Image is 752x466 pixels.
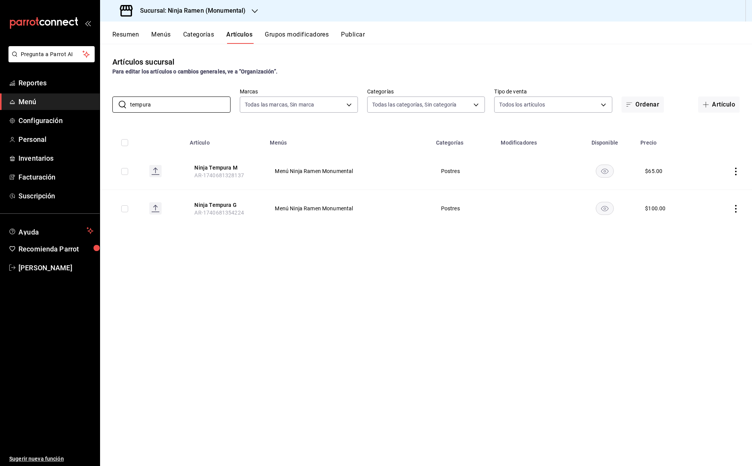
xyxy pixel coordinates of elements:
label: Marcas [240,89,358,94]
button: Categorías [183,31,214,44]
button: Grupos modificadores [265,31,329,44]
button: availability-product [596,202,614,215]
span: AR-1740681328137 [194,172,244,178]
span: Postres [441,206,487,211]
span: [PERSON_NAME] [18,263,94,273]
span: Reportes [18,78,94,88]
th: Modificadores [496,128,573,153]
button: Pregunta a Parrot AI [8,46,95,62]
span: Sugerir nueva función [9,455,94,463]
button: edit-product-location [194,164,256,171]
span: Postres [441,168,487,174]
div: $ 65.00 [645,167,662,175]
a: Pregunta a Parrot AI [5,56,95,64]
th: Categorías [431,128,496,153]
button: Artículos [226,31,252,44]
button: Menús [151,31,170,44]
div: navigation tabs [112,31,752,44]
strong: Para editar los artículos o cambios generales, ve a “Organización”. [112,68,277,75]
input: Buscar artículo [130,97,231,112]
span: Inventarios [18,153,94,163]
span: Todos los artículos [499,101,545,108]
h3: Sucursal: Ninja Ramen (Monumental) [134,6,246,15]
button: Publicar [341,31,365,44]
button: availability-product [596,165,614,178]
label: Categorías [367,89,485,94]
th: Menús [265,128,431,153]
span: Todas las marcas, Sin marca [245,101,314,108]
span: Pregunta a Parrot AI [21,50,83,58]
span: Menú [18,97,94,107]
button: open_drawer_menu [85,20,91,26]
button: Artículo [698,97,740,113]
span: Personal [18,134,94,145]
div: $ 100.00 [645,205,665,212]
button: actions [732,168,740,175]
th: Artículo [185,128,265,153]
span: Facturación [18,172,94,182]
button: actions [732,205,740,213]
th: Disponible [573,128,636,153]
button: Resumen [112,31,139,44]
span: Suscripción [18,191,94,201]
button: edit-product-location [194,201,256,209]
span: Menú Ninja Ramen Monumental [275,168,421,174]
span: AR-1740681354224 [194,210,244,216]
span: Recomienda Parrot [18,244,94,254]
span: Configuración [18,115,94,126]
div: Artículos sucursal [112,56,174,68]
button: Ordenar [622,97,664,113]
span: Ayuda [18,226,84,235]
th: Precio [636,128,702,153]
label: Tipo de venta [494,89,612,94]
span: Menú Ninja Ramen Monumental [275,206,421,211]
span: Todas las categorías, Sin categoría [372,101,457,108]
